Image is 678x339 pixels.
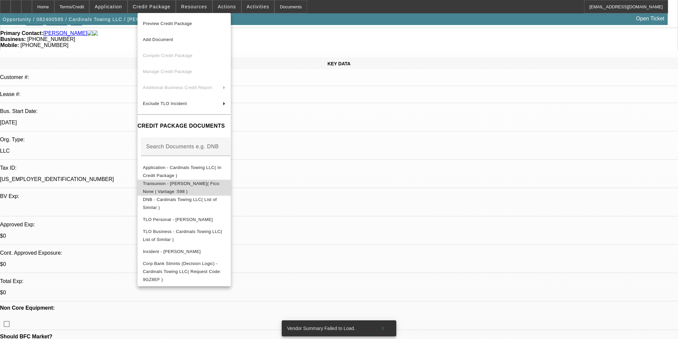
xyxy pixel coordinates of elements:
span: TLO Personal - [PERSON_NAME] [143,217,213,222]
span: TLO Business - Cardinals Towing LLC( List of Similar ) [143,229,222,242]
span: Preview Credit Package [143,21,192,26]
button: TLO Business - Cardinals Towing LLC( List of Similar ) [138,228,231,244]
span: Application - Cardinals Towing LLC( In Credit Package ) [143,165,221,178]
button: Transunion - Dickerson, Denzel( Fico: None | Vantage :598 ) [138,180,231,196]
button: Corp Bank Stmnts (Decision Logic) - Cardinals Towing LLC( Request Code: 9GZ8EF ) [138,260,231,284]
span: Corp Bank Stmnts (Decision Logic) - Cardinals Towing LLC( Request Code: 9GZ8EF ) [143,261,221,282]
button: TLO Personal - Dickerson, Denzel [138,212,231,228]
span: Incident - [PERSON_NAME] [143,249,201,254]
button: Incident - Dickerson, Denzel [138,244,231,260]
span: Exclude TLO Incident [143,101,187,106]
button: Application - Cardinals Towing LLC( In Credit Package ) [138,164,231,180]
span: Add Document [143,37,173,42]
button: DNB - Cardinals Towing LLC( List of Similar ) [138,196,231,212]
mat-label: Search Documents e.g. DNB [146,144,219,149]
h4: CREDIT PACKAGE DOCUMENTS [138,122,231,130]
span: Transunion - [PERSON_NAME]( Fico: None | Vantage :598 ) [143,181,220,194]
span: DNB - Cardinals Towing LLC( List of Similar ) [143,197,217,210]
